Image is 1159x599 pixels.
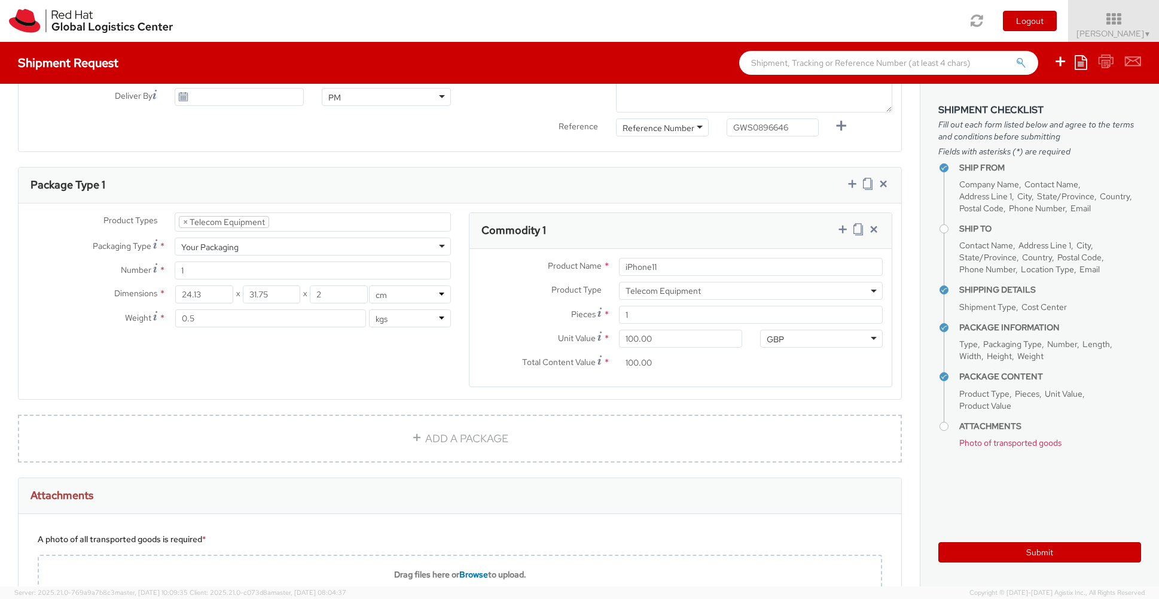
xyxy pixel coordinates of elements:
button: Logout [1003,11,1057,31]
div: A photo of all transported goods is required [38,533,882,545]
span: Weight [125,312,151,323]
h4: Package Content [959,372,1141,381]
h3: Shipment Checklist [938,105,1141,115]
span: City [1076,240,1091,251]
span: Product Type [551,284,602,295]
span: Deliver By [115,90,152,102]
span: Browse [459,569,488,580]
span: Telecom Equipment [626,285,876,296]
span: Product Type [959,388,1009,399]
span: × [183,217,188,227]
span: Reference [559,121,598,132]
span: master, [DATE] 10:09:35 [115,588,188,597]
span: Client: 2025.21.0-c073d8a [190,588,346,597]
div: Limit is 10 MB. Only pdf, png or jpeg. [39,585,881,595]
input: Length [175,285,233,303]
span: Packaging Type [93,241,151,251]
span: Number [121,264,151,275]
span: Unit Value [1045,388,1082,399]
span: Fields with asterisks (*) are required [938,145,1141,157]
span: Number [1047,339,1077,349]
span: Location Type [1021,264,1074,275]
span: Email [1079,264,1100,275]
span: Product Value [959,400,1011,411]
span: Length [1082,339,1110,349]
span: Address Line 1 [1018,240,1071,251]
span: State/Province [959,252,1017,263]
span: Dimensions [114,288,157,299]
span: X [300,285,310,303]
span: City [1017,191,1032,202]
span: X [233,285,243,303]
h3: Commodity 1 [481,224,546,236]
span: Postal Code [959,203,1004,214]
span: Contact Name [1024,179,1078,190]
span: master, [DATE] 08:04:37 [271,588,346,597]
h3: Attachments [30,489,93,501]
input: 0.00 [619,330,742,348]
span: Total Content Value [522,357,596,367]
span: Height [987,351,1012,361]
span: Cost Center [1021,302,1067,312]
h4: Ship From [959,163,1141,172]
span: Shipment Type [959,302,1016,312]
span: Weight [1017,351,1044,361]
h4: Ship To [959,224,1141,233]
span: Phone Number [959,264,1015,275]
div: GBP [767,333,784,345]
h4: Shipment Request [18,56,118,69]
span: Server: 2025.21.0-769a9a7b8c3 [14,588,188,597]
span: Fill out each form listed below and agree to the terms and conditions before submitting [938,118,1141,142]
span: Pieces [571,309,596,320]
span: Phone Number [1009,203,1065,214]
span: Telecom Equipment [619,282,883,300]
span: Unit Value [558,333,596,343]
span: Width [959,351,981,361]
span: Country [1022,252,1052,263]
span: Product Types [103,215,157,226]
li: Telecom Equipment [179,216,269,228]
h3: Package Type 1 [30,179,105,191]
h4: Package Information [959,323,1141,332]
button: Submit [938,542,1141,562]
span: Type [959,339,978,349]
input: Height [310,285,368,303]
div: Reference Number [623,122,694,134]
span: [PERSON_NAME] [1076,28,1151,39]
div: Your Packaging [181,241,239,253]
b: Drag files here or to upload. [394,569,526,580]
span: Pieces [1015,388,1039,399]
div: PM [328,92,341,104]
h4: Attachments [959,422,1141,431]
input: Shipment, Tracking or Reference Number (at least 4 chars) [739,51,1038,75]
span: Country [1100,191,1130,202]
span: Company Name [959,179,1019,190]
h4: Shipping Details [959,285,1141,294]
span: Packaging Type [983,339,1042,349]
span: Product Name [548,260,602,271]
span: Copyright © [DATE]-[DATE] Agistix Inc., All Rights Reserved [969,588,1145,598]
img: rh-logistics-00dfa346123c4ec078e1.svg [9,9,173,33]
span: Email [1070,203,1091,214]
input: Width [243,285,301,303]
span: Photo of transported goods [959,437,1062,448]
span: Contact Name [959,240,1013,251]
span: Address Line 1 [959,191,1012,202]
span: State/Province [1037,191,1094,202]
span: ▼ [1144,29,1151,39]
a: ADD A PACKAGE [18,415,902,463]
span: Postal Code [1057,252,1102,263]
